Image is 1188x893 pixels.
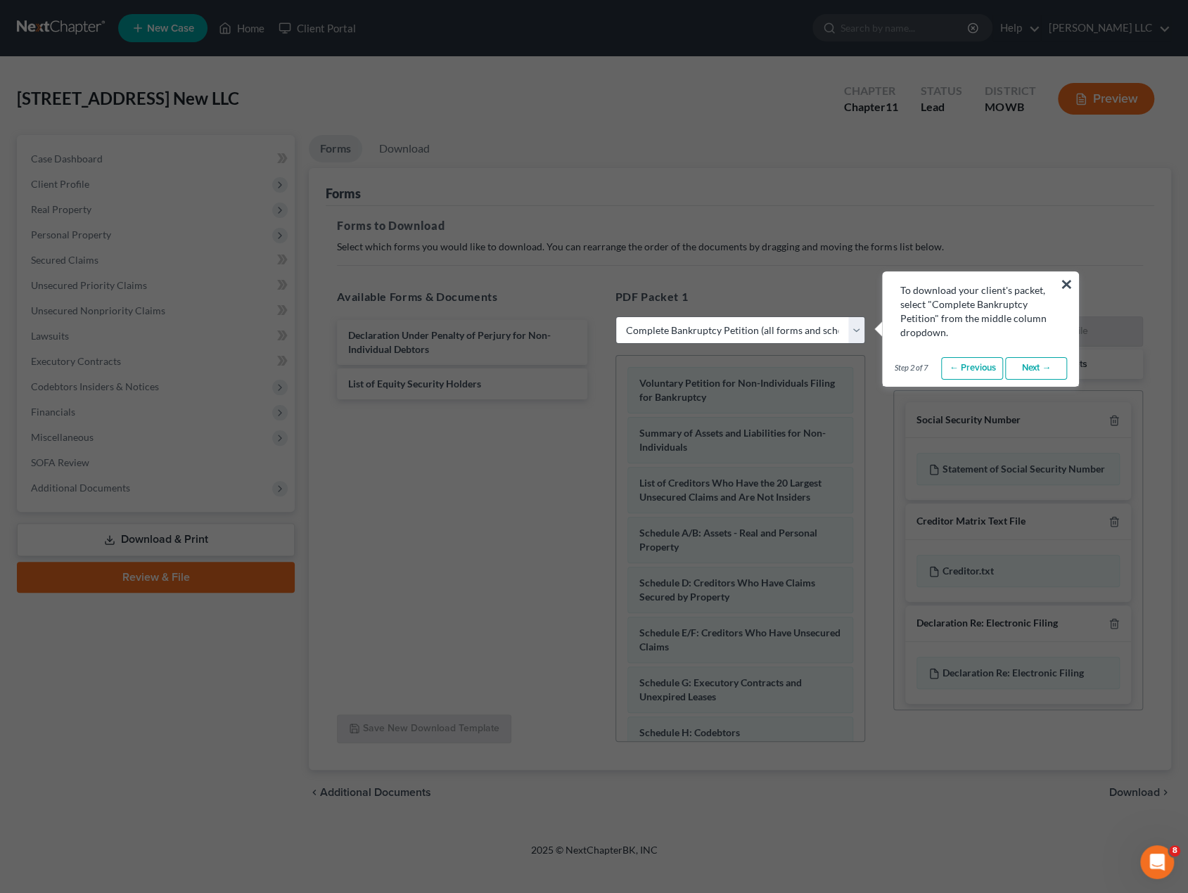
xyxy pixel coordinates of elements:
a: ← Previous [941,357,1003,380]
span: 8 [1169,845,1180,856]
a: Next → [1005,357,1067,380]
iframe: Intercom live chat [1140,845,1174,879]
button: × [1059,273,1073,295]
span: Step 2 of 7 [894,362,927,373]
div: To download your client's packet, select "Complete Bankruptcy Petition" from the middle column dr... [900,283,1061,340]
